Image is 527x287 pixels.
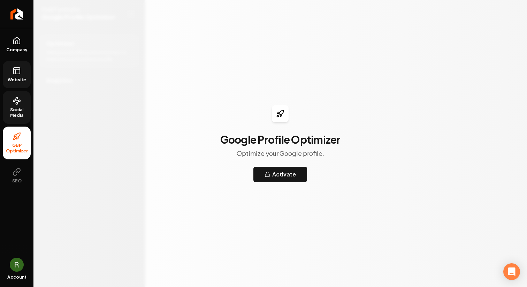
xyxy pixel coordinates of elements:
img: Rebolt Logo [10,8,23,20]
div: Open Intercom Messenger [503,263,520,280]
span: SEO [9,178,24,184]
a: Company [3,31,31,58]
button: Open user button [10,258,24,272]
img: Ramón Fregoso [10,258,24,272]
a: Website [3,61,31,88]
span: Account [7,274,26,280]
span: Social Media [3,107,31,118]
span: Company [3,47,30,53]
button: SEO [3,162,31,189]
a: Social Media [3,91,31,124]
span: GBP Optimizer [3,143,31,154]
span: Website [5,77,29,83]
